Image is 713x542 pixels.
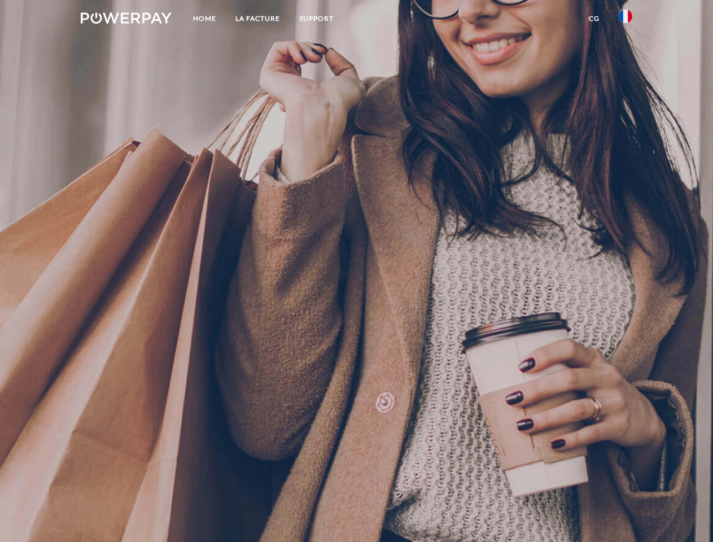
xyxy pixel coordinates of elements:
[619,10,632,23] img: fr
[81,12,172,24] img: logo-powerpay-white.svg
[579,8,609,29] a: CG
[226,8,290,29] a: LA FACTURE
[290,8,343,29] a: Support
[183,8,226,29] a: Home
